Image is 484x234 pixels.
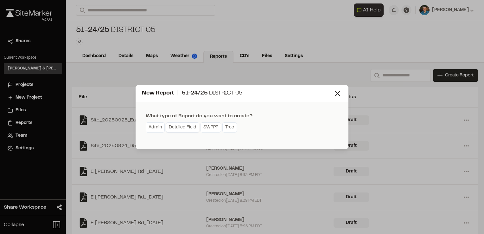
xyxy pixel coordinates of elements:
[142,89,333,98] div: New Report
[166,122,199,133] a: Detailed Field
[201,122,221,133] a: SWPPP
[209,91,242,96] span: District 05
[182,91,208,96] span: 51-24/25
[146,112,252,120] div: What type of Report do you want to create?
[176,91,178,96] span: |
[222,122,237,133] a: Tree
[146,122,165,133] a: Admin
